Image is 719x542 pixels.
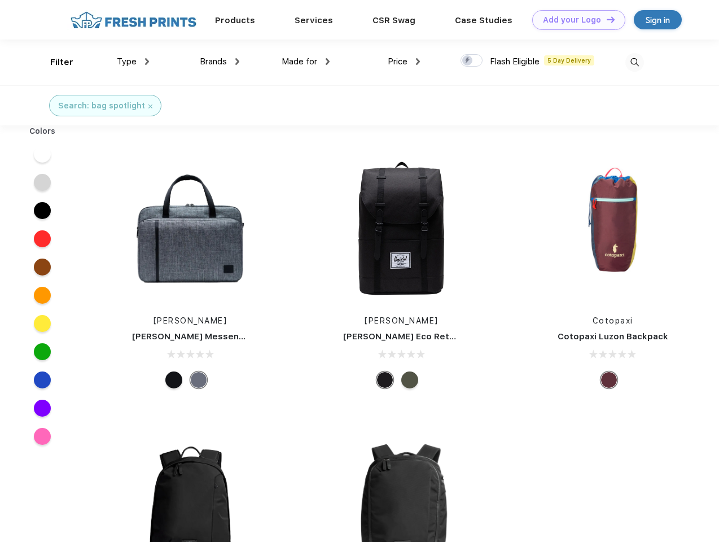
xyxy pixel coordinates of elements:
img: fo%20logo%202.webp [67,10,200,30]
div: Forest [401,371,418,388]
img: DT [607,16,615,23]
img: filter_cancel.svg [148,104,152,108]
div: Surprise [600,371,617,388]
img: dropdown.png [145,58,149,65]
span: Made for [282,56,317,67]
a: [PERSON_NAME] [154,316,227,325]
div: Filter [50,56,73,69]
div: Black [165,371,182,388]
div: Raven Crosshatch [190,371,207,388]
div: Black [376,371,393,388]
div: Search: bag spotlight [58,100,145,112]
img: dropdown.png [235,58,239,65]
a: Products [215,15,255,25]
span: Price [388,56,407,67]
img: desktop_search.svg [625,53,644,72]
a: Cotopaxi [593,316,633,325]
a: [PERSON_NAME] Eco Retreat 15" Computer Backpack [343,331,574,342]
a: Cotopaxi Luzon Backpack [558,331,668,342]
div: Sign in [646,14,670,27]
span: 5 Day Delivery [544,55,594,65]
span: Flash Eligible [490,56,540,67]
span: Type [117,56,137,67]
img: func=resize&h=266 [115,154,265,304]
img: func=resize&h=266 [538,154,688,304]
a: Sign in [634,10,682,29]
a: [PERSON_NAME] Messenger [132,331,254,342]
a: [PERSON_NAME] [365,316,439,325]
div: Add your Logo [543,15,601,25]
img: func=resize&h=266 [326,154,476,304]
img: dropdown.png [416,58,420,65]
img: dropdown.png [326,58,330,65]
span: Brands [200,56,227,67]
div: Colors [21,125,64,137]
